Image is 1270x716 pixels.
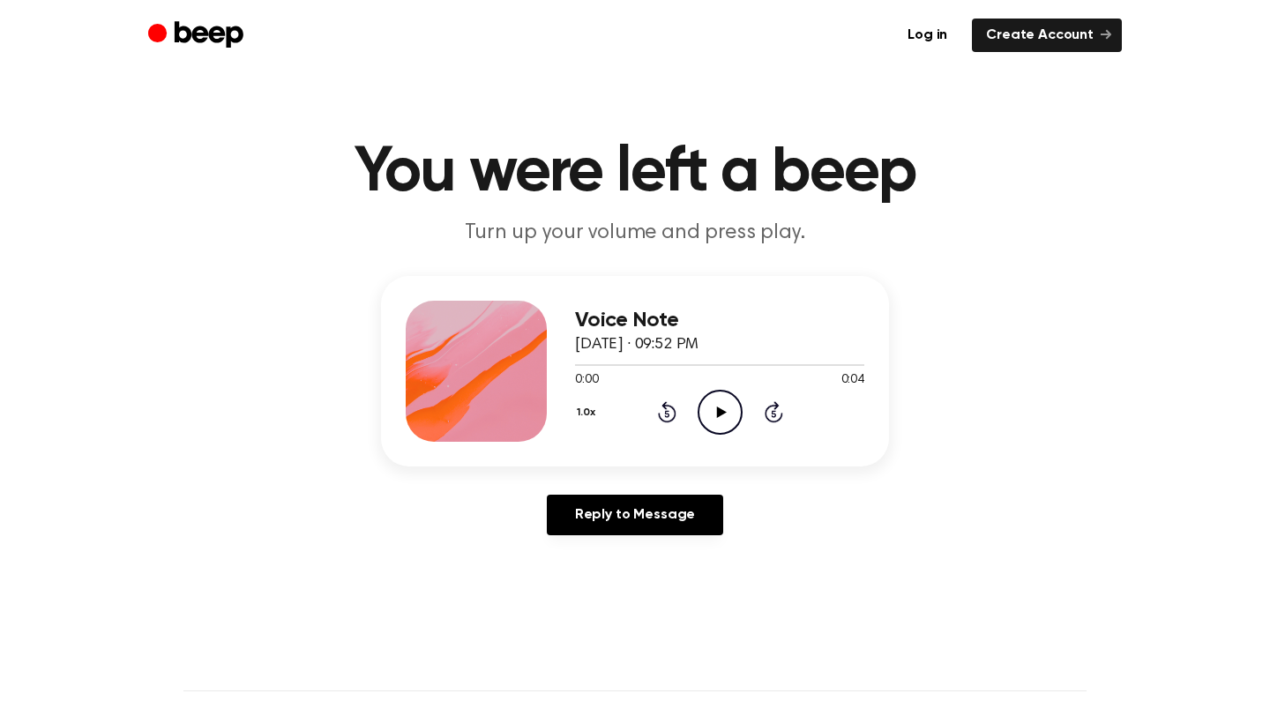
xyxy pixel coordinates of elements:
a: Reply to Message [547,495,723,535]
span: 0:04 [841,371,864,390]
a: Beep [148,19,248,53]
a: Log in [893,19,961,52]
h1: You were left a beep [183,141,1087,205]
button: 1.0x [575,398,602,428]
p: Turn up your volume and press play. [296,219,974,248]
a: Create Account [972,19,1122,52]
span: [DATE] · 09:52 PM [575,337,698,353]
span: 0:00 [575,371,598,390]
h3: Voice Note [575,309,864,332]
